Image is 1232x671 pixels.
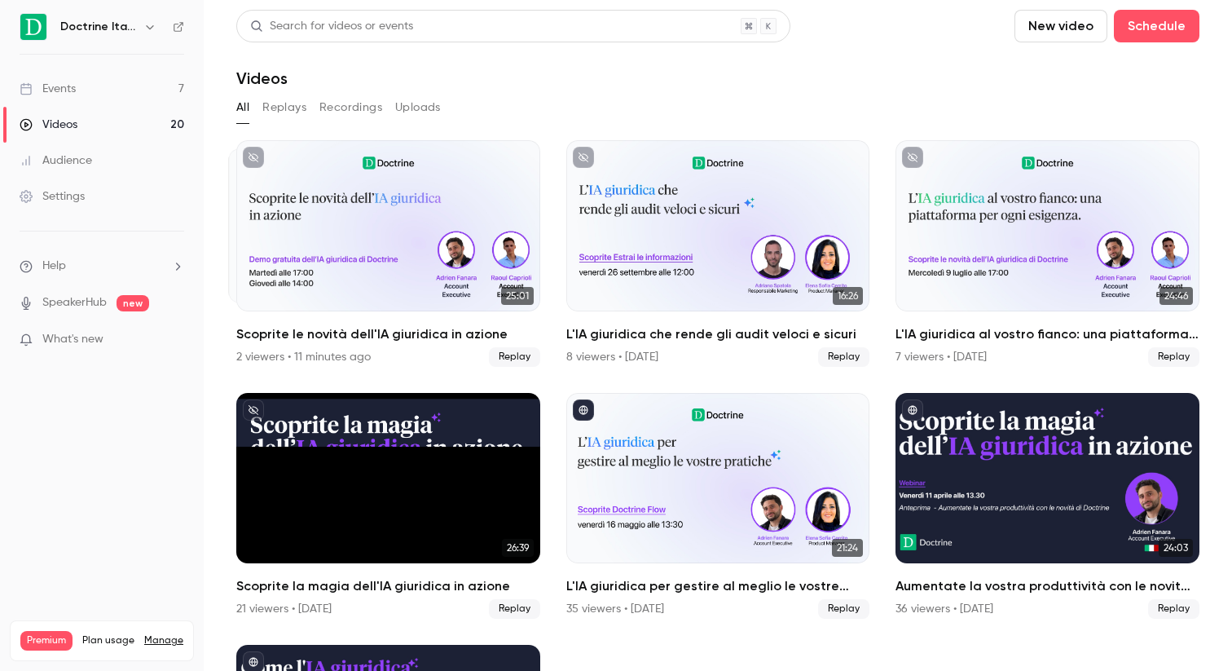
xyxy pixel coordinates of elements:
li: Scoprite le novità dell'IA giuridica in azione [236,140,540,367]
span: Help [42,258,66,275]
span: 26:39 [502,539,534,557]
div: 7 viewers • [DATE] [895,349,987,365]
a: 16:26L'IA giuridica che rende gli audit veloci e sicuri8 viewers • [DATE]Replay [566,140,870,367]
button: Schedule [1114,10,1199,42]
span: new [117,295,149,311]
a: 26:39Scoprite la magia dell'IA giuridica in azione21 viewers • [DATE]Replay [236,393,540,620]
span: 24:03 [1159,539,1193,557]
button: unpublished [573,147,594,168]
span: 16:26 [833,287,863,305]
span: 21:24 [832,539,863,557]
button: published [902,400,923,421]
h6: Doctrine Italia [60,19,137,35]
div: Search for videos or events [250,18,413,35]
li: L'IA giuridica al vostro fianco: una piattaforma per ogni esigenza [895,140,1199,367]
span: Replay [818,599,869,619]
button: unpublished [243,147,264,168]
button: unpublished [243,400,264,421]
li: Aumentate la vostra produttività con le novità di Doctrine [895,393,1199,620]
a: SpeakerHub [42,294,107,311]
span: Replay [1148,347,1199,367]
div: Videos [20,117,77,133]
button: All [236,95,249,121]
span: 24:46 [1159,287,1193,305]
h2: Scoprite la magia dell'IA giuridica in azione [236,576,540,596]
span: Premium [20,631,73,651]
span: Plan usage [82,634,134,647]
div: Settings [20,188,85,205]
h2: L'IA giuridica che rende gli audit veloci e sicuri [566,324,870,344]
h2: L'IA giuridica al vostro fianco: una piattaforma per ogni esigenza [895,324,1199,344]
span: Replay [818,347,869,367]
li: L'IA giuridica che rende gli audit veloci e sicuri [566,140,870,367]
div: 35 viewers • [DATE] [566,601,664,617]
button: Recordings [319,95,382,121]
a: 24:03Aumentate la vostra produttività con le novità di Doctrine36 viewers • [DATE]Replay [895,393,1199,620]
button: published [573,400,594,421]
a: 21:24L'IA giuridica per gestire al meglio le vostre pratiche35 viewers • [DATE]Replay [566,393,870,620]
div: 2 viewers • 11 minutes ago [236,349,371,365]
h2: Scoprite le novità dell'IA giuridica in azione [236,324,540,344]
div: 8 viewers • [DATE] [566,349,658,365]
button: Uploads [395,95,441,121]
a: 25:0125:01Scoprite le novità dell'IA giuridica in azione2 viewers • 11 minutes agoReplay [236,140,540,367]
img: Doctrine Italia [20,14,46,40]
h1: Videos [236,68,288,88]
h2: L'IA giuridica per gestire al meglio le vostre pratiche [566,576,870,596]
li: L'IA giuridica per gestire al meglio le vostre pratiche [566,393,870,620]
div: Events [20,81,76,97]
div: Audience [20,152,92,169]
span: Replay [489,347,540,367]
span: What's new [42,331,103,348]
section: Videos [236,10,1199,661]
div: 36 viewers • [DATE] [895,601,993,617]
span: 25:01 [501,287,534,305]
span: Replay [489,599,540,619]
span: Replay [1148,599,1199,619]
li: help-dropdown-opener [20,258,184,275]
a: Manage [144,634,183,647]
li: Scoprite la magia dell'IA giuridica in azione [236,393,540,620]
iframe: Noticeable Trigger [165,333,184,347]
button: Replays [262,95,306,121]
a: 24:46L'IA giuridica al vostro fianco: una piattaforma per ogni esigenza7 viewers • [DATE]Replay [895,140,1199,367]
button: New video [1014,10,1107,42]
div: 21 viewers • [DATE] [236,601,332,617]
h2: Aumentate la vostra produttività con le novità di Doctrine [895,576,1199,596]
button: unpublished [902,147,923,168]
